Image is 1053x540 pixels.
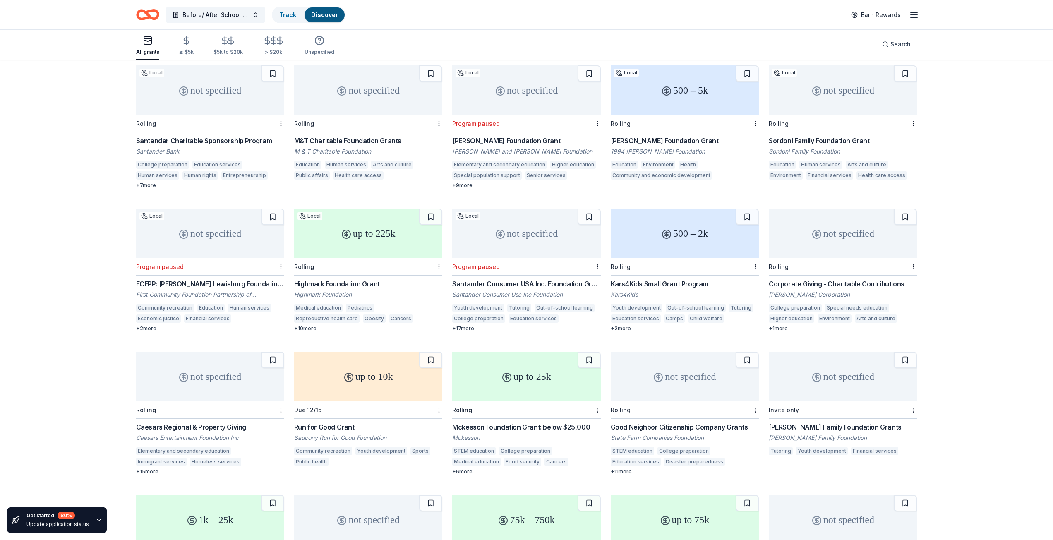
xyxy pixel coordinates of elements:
div: Sordoni Family Foundation [769,147,917,156]
div: [PERSON_NAME] and [PERSON_NAME] Foundation [452,147,600,156]
div: + 11 more [611,468,759,475]
a: Earn Rewards [846,7,906,22]
div: Program paused [136,263,184,270]
div: Disaster preparedness [664,458,725,466]
button: ≤ $5k [179,33,194,60]
div: [PERSON_NAME] Foundation Grant [611,136,759,146]
div: Rolling [136,120,156,127]
div: not specified [452,65,600,115]
div: + 2 more [136,325,284,332]
div: College preparation [499,447,552,455]
span: Before/ After School Program [182,10,249,20]
button: Search [876,36,917,53]
div: Special needs education [825,304,889,312]
div: College preparation [136,161,189,169]
div: up to 25k [452,352,600,401]
div: Special population support [452,171,522,180]
div: [PERSON_NAME] Family Foundation Grants [769,422,917,432]
div: Human services [325,161,368,169]
div: not specified [136,352,284,401]
div: Education services [509,314,559,323]
div: Youth development [452,304,504,312]
div: Education [294,161,321,169]
div: Santander Charitable Sponsorship Program [136,136,284,146]
div: Mckesson Foundation Grant: below $25,000 [452,422,600,432]
div: Reproductive health care [294,314,360,323]
button: Unspecified [305,32,334,60]
div: up to 10k [294,352,442,401]
a: not specifiedRollingGood Neighbor Citizenship Company GrantsState Farm Companies FoundationSTEM e... [611,352,759,475]
div: [PERSON_NAME] Foundation Grant [452,136,600,146]
div: Out-of-school learning [666,304,726,312]
div: Higher education [769,314,814,323]
div: 1994 [PERSON_NAME] Foundation [611,147,759,156]
a: 500 – 2kRollingKars4Kids Small Grant ProgramKars4KidsYouth developmentOut-of-school learningTutor... [611,209,759,332]
div: Rolling [611,120,631,127]
button: Before/ After School Program [166,7,265,23]
div: Tutoring [729,304,753,312]
div: Health care access [856,171,907,180]
div: not specified [136,209,284,258]
div: Arts and culture [855,314,897,323]
div: STEM education [452,447,496,455]
div: not specified [136,65,284,115]
div: Saucony Run for Good Foundation [294,434,442,442]
div: [PERSON_NAME] Corporation [769,290,917,299]
div: Environment [769,171,803,180]
a: not specifiedRollingCorporate Giving - Charitable Contributions[PERSON_NAME] CorporationCollege p... [769,209,917,332]
div: Education services [611,314,661,323]
div: Education services [192,161,242,169]
div: Run for Good Grant [294,422,442,432]
div: 80 % [58,512,75,519]
div: + 1 more [769,325,917,332]
div: State Farm Companies Foundation [611,434,759,442]
div: Program paused [452,263,500,270]
div: Arts and culture [371,161,413,169]
div: Financial services [806,171,853,180]
div: Local [614,69,639,77]
div: Economic justice [136,314,181,323]
div: Out-of-school learning [535,304,595,312]
div: Education [197,304,225,312]
div: Immigrant services [136,458,187,466]
div: Cancers [389,314,413,323]
div: Rolling [769,263,789,270]
div: Camps [664,314,685,323]
div: Highmark Foundation Grant [294,279,442,289]
div: Rolling [294,263,314,270]
button: > $20k [263,33,285,60]
div: Unspecified [305,49,334,55]
div: Education [611,161,638,169]
a: not specifiedLocalProgram pausedSantander Consumer USA Inc. Foundation GrantSantander Consumer Us... [452,209,600,332]
div: Local [139,69,164,77]
div: Rolling [611,263,631,270]
div: Human rights [182,171,218,180]
div: Medical education [294,304,343,312]
div: Sordoni Family Foundation Grant [769,136,917,146]
a: Track [279,11,296,18]
div: Youth development [796,447,848,455]
a: Discover [311,11,338,18]
div: Caesars Regional & Property Giving [136,422,284,432]
div: Health care access [333,171,384,180]
div: not specified [769,352,917,401]
a: up to 225kLocalRollingHighmark Foundation GrantHighmark FoundationMedical educationPediatricsRepr... [294,209,442,332]
div: College preparation [769,304,822,312]
div: + 15 more [136,468,284,475]
div: Education [769,161,796,169]
div: Rolling [452,406,472,413]
div: Education services [611,458,661,466]
div: Youth development [611,304,662,312]
div: not specified [611,352,759,401]
div: Mckesson [452,434,600,442]
div: STEM education [611,447,654,455]
div: Public affairs [294,171,330,180]
div: Santander Consumer USA Inc. Foundation Grant [452,279,600,289]
div: Public health [294,458,329,466]
a: up to 25kRollingMckesson Foundation Grant: below $25,000MckessonSTEM educationCollege preparation... [452,352,600,475]
div: Rolling [294,120,314,127]
div: Local [297,212,322,220]
div: Update application status [26,521,89,528]
div: Elementary and secondary education [136,447,231,455]
div: not specified [769,65,917,115]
